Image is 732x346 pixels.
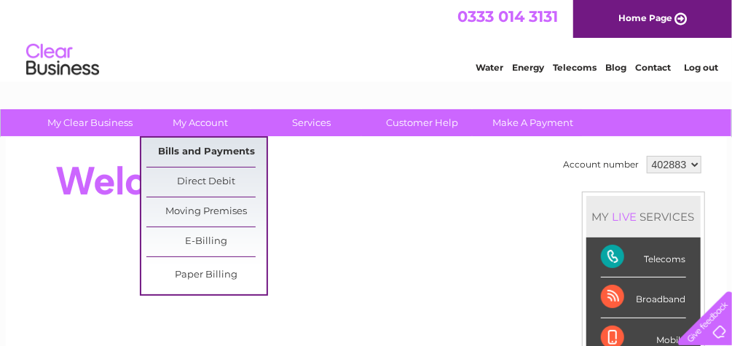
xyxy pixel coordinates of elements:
div: MY SERVICES [586,196,701,237]
a: E-Billing [146,227,267,256]
td: Account number [560,152,643,177]
a: Make A Payment [473,109,593,136]
a: Bills and Payments [146,138,267,167]
div: Clear Business is a trading name of Verastar Limited (registered in [GEOGRAPHIC_DATA] No. 3667643... [23,8,711,71]
a: Services [251,109,371,136]
a: Contact [635,62,671,73]
a: Telecoms [553,62,597,73]
a: My Clear Business [30,109,150,136]
div: LIVE [610,210,640,224]
a: Customer Help [362,109,482,136]
a: 0333 014 3131 [457,7,558,25]
div: Telecoms [601,237,686,278]
a: Log out [684,62,718,73]
a: Energy [512,62,544,73]
a: Water [476,62,503,73]
a: Blog [605,62,626,73]
a: My Account [141,109,261,136]
a: Moving Premises [146,197,267,227]
div: Broadband [601,278,686,318]
a: Direct Debit [146,168,267,197]
img: logo.png [25,38,100,82]
a: Paper Billing [146,261,267,290]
